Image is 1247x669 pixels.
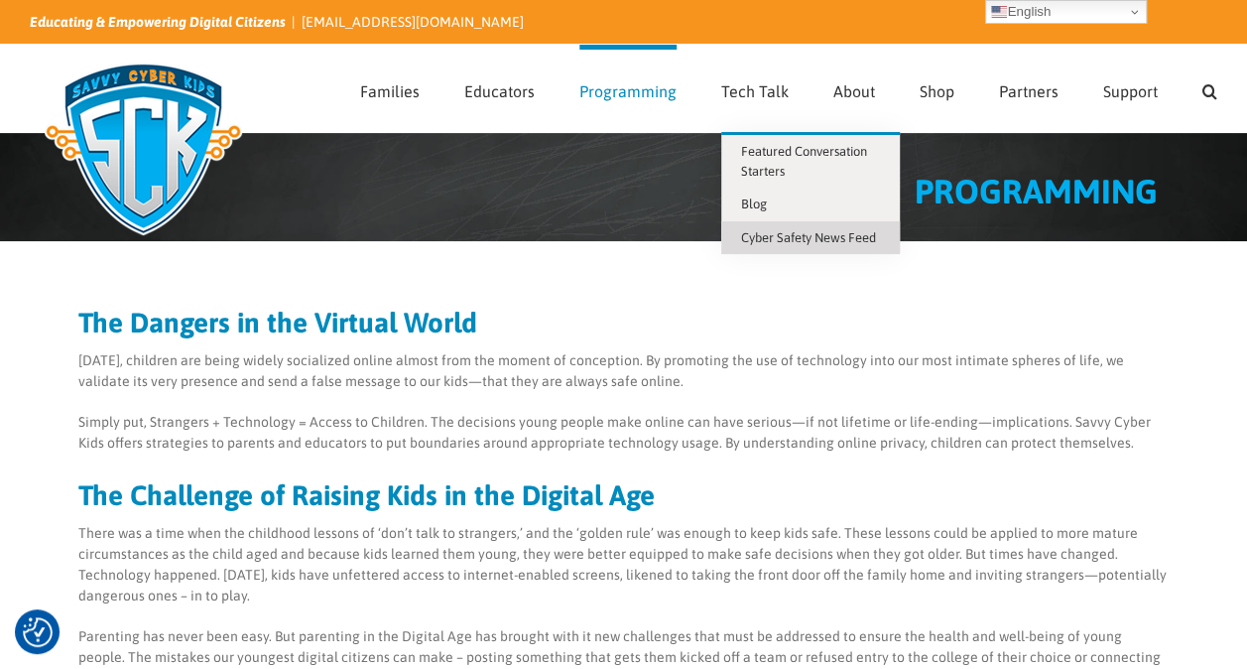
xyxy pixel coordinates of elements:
span: PROGRAMMING [915,172,1158,210]
span: Shop [920,83,954,99]
span: Blog [741,197,767,211]
a: Blog [721,188,900,221]
img: Revisit consent button [23,617,53,647]
button: Consent Preferences [23,617,53,647]
span: Partners [999,83,1059,99]
p: There was a time when the childhood lessons of ‘don’t talk to strangers,’ and the ‘golden rule’ w... [78,523,1170,606]
span: Featured Conversation Starters [741,144,867,179]
a: Educators [464,45,535,132]
img: Savvy Cyber Kids Logo [30,50,257,248]
span: Cyber Safety News Feed [741,230,876,245]
a: Tech Talk [721,45,789,132]
a: Programming [579,45,677,132]
p: Simply put, Strangers + Technology = Access to Children. The decisions young people make online c... [78,412,1170,454]
a: [EMAIL_ADDRESS][DOMAIN_NAME] [302,14,524,30]
span: Tech Talk [721,83,789,99]
span: About [833,83,875,99]
span: Educators [464,83,535,99]
img: en [991,4,1007,20]
span: Programming [579,83,677,99]
h2: The Challenge of Raising Kids in the Digital Age [78,481,1170,509]
a: Cyber Safety News Feed [721,221,900,255]
p: [DATE], children are being widely socialized online almost from the moment of conception. By prom... [78,350,1170,392]
a: Shop [920,45,954,132]
a: Partners [999,45,1059,132]
a: Search [1202,45,1217,132]
span: Support [1103,83,1158,99]
a: Support [1103,45,1158,132]
span: Families [360,83,420,99]
nav: Main Menu [360,45,1217,132]
i: Educating & Empowering Digital Citizens [30,14,286,30]
a: Featured Conversation Starters [721,135,900,188]
a: Families [360,45,420,132]
a: About [833,45,875,132]
strong: The Dangers in the Virtual World [78,307,477,338]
